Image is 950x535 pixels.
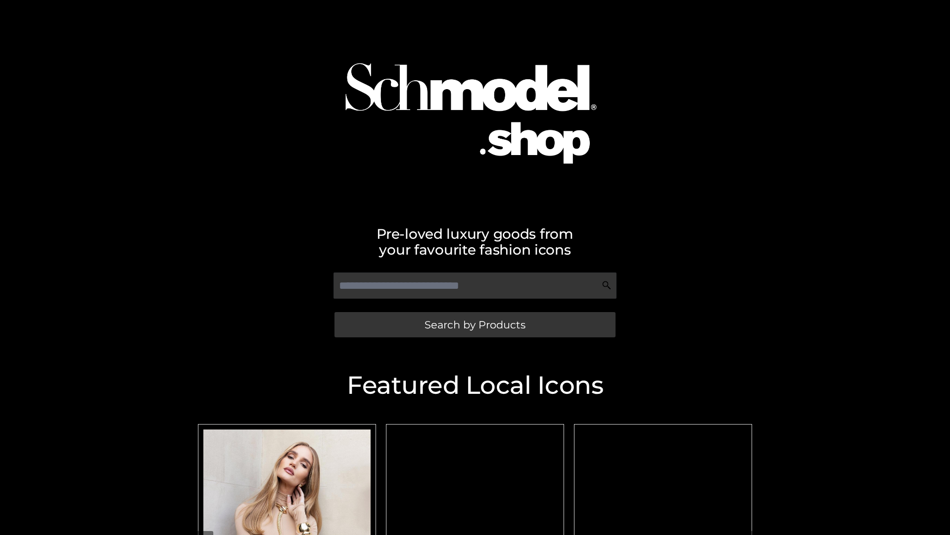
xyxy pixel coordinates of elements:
span: Search by Products [425,320,525,330]
h2: Featured Local Icons​ [193,373,757,398]
h2: Pre-loved luxury goods from your favourite fashion icons [193,226,757,258]
a: Search by Products [334,312,616,337]
img: Search Icon [602,280,612,290]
